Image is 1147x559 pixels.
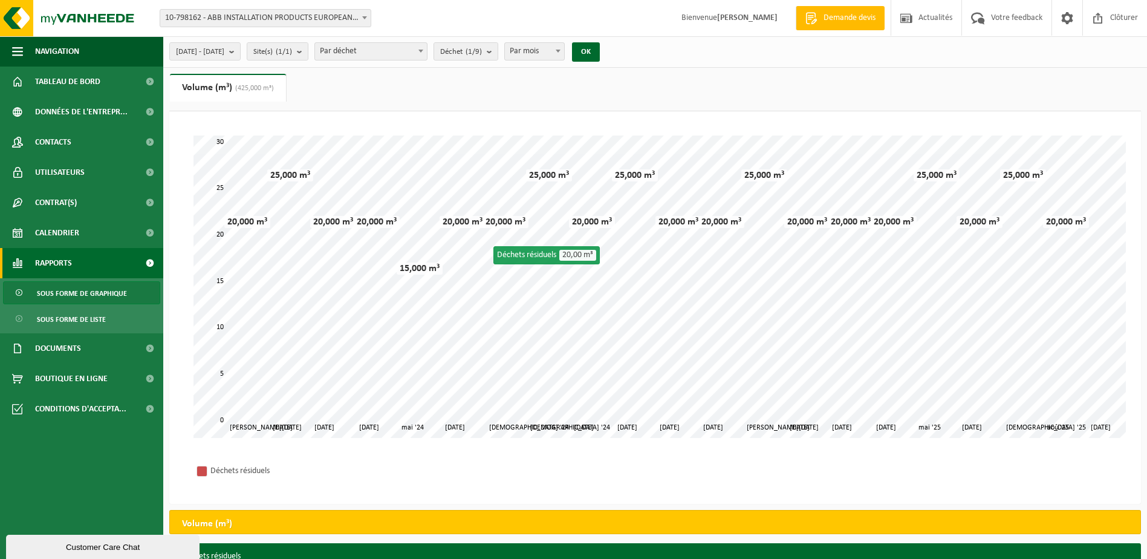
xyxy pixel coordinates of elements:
[169,42,241,60] button: [DATE] - [DATE]
[176,43,224,61] span: [DATE] - [DATE]
[717,13,778,22] strong: [PERSON_NAME]
[914,169,960,181] div: 25,000 m³
[276,48,292,56] count: (1/1)
[493,246,600,264] div: Déchets résiduels
[35,218,79,248] span: Calendrier
[253,43,292,61] span: Site(s)
[828,216,874,228] div: 20,000 m³
[35,97,128,127] span: Données de l'entrepr...
[35,333,81,364] span: Documents
[483,216,528,228] div: 20,000 m³
[612,169,658,181] div: 25,000 m³
[247,42,308,60] button: Site(s)(1/1)
[397,263,443,275] div: 15,000 m³
[871,216,917,228] div: 20,000 m³
[440,216,486,228] div: 20,000 m³
[820,12,879,24] span: Demande devis
[35,67,100,97] span: Tableau de bord
[504,42,565,60] span: Par mois
[957,216,1002,228] div: 20,000 m³
[310,216,356,228] div: 20,000 m³
[354,216,400,228] div: 20,000 m³
[224,216,270,228] div: 20,000 m³
[6,532,202,559] iframe: chat widget
[35,364,108,394] span: Boutique en ligne
[505,43,564,60] span: Par mois
[3,281,160,304] a: Sous forme de graphique
[315,43,427,60] span: Par déchet
[35,394,126,424] span: Conditions d'accepta...
[35,157,85,188] span: Utilisateurs
[466,48,482,56] count: (1/9)
[1043,216,1089,228] div: 20,000 m³
[210,463,368,479] div: Déchets résiduels
[698,216,744,228] div: 20,000 m³
[440,43,482,61] span: Déchet
[434,42,498,60] button: Déchet(1/9)
[314,42,427,60] span: Par déchet
[1000,169,1046,181] div: 25,000 m³
[170,74,286,102] a: Volume (m³)
[160,9,371,27] span: 10-798162 - ABB INSTALLATION PRODUCTS EUROPEAN CENTRE SA - HOUDENG-GOEGNIES
[37,282,127,305] span: Sous forme de graphique
[3,307,160,330] a: Sous forme de liste
[572,42,600,62] button: OK
[784,216,830,228] div: 20,000 m³
[37,308,106,331] span: Sous forme de liste
[232,85,274,92] span: (425,000 m³)
[796,6,885,30] a: Demande devis
[267,169,313,181] div: 25,000 m³
[160,10,371,27] span: 10-798162 - ABB INSTALLATION PRODUCTS EUROPEAN CENTRE SA - HOUDENG-GOEGNIES
[559,250,596,261] span: 20,00 m³
[569,216,615,228] div: 20,000 m³
[35,127,71,157] span: Contacts
[655,216,701,228] div: 20,000 m³
[35,248,72,278] span: Rapports
[170,511,244,537] h2: Volume (m³)
[35,36,79,67] span: Navigation
[35,188,77,218] span: Contrat(s)
[526,169,572,181] div: 25,000 m³
[741,169,787,181] div: 25,000 m³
